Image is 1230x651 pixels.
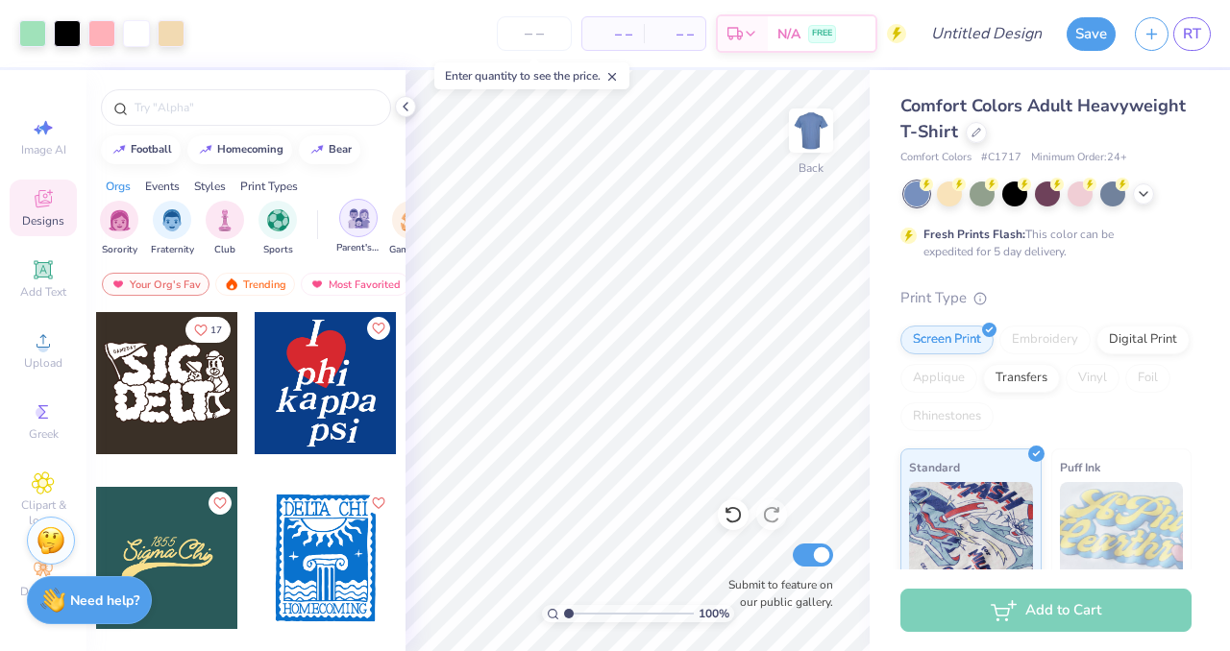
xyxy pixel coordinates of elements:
span: Clipart & logos [10,497,77,528]
button: bear [299,135,360,164]
button: filter button [206,201,244,257]
img: trend_line.gif [111,144,127,156]
div: Foil [1125,364,1170,393]
a: RT [1173,17,1211,51]
button: Save [1067,17,1116,51]
strong: Fresh Prints Flash: [923,227,1025,242]
button: Like [185,317,231,343]
span: N/A [777,24,800,44]
div: homecoming [217,144,283,155]
span: Game Day [389,243,433,257]
img: Puff Ink [1060,482,1184,578]
img: Fraternity Image [161,209,183,231]
div: Events [145,178,180,195]
input: – – [497,16,572,51]
img: trending.gif [224,277,239,291]
span: Puff Ink [1060,457,1100,477]
img: Parent's Weekend Image [348,207,370,229]
input: Untitled Design [916,14,1057,53]
img: Sorority Image [109,209,131,231]
div: Applique [900,364,977,393]
button: Like [367,492,390,515]
button: filter button [258,201,297,257]
img: Sports Image [267,209,289,231]
span: 100 % [699,605,729,622]
span: Sorority [102,243,137,257]
span: Add Text [20,284,66,300]
img: Club Image [214,209,235,231]
span: Comfort Colors [900,150,972,166]
div: filter for Game Day [389,201,433,257]
button: football [101,135,181,164]
div: bear [329,144,352,155]
span: Upload [24,355,62,371]
span: Comfort Colors Adult Heavyweight T-Shirt [900,94,1186,143]
img: trend_line.gif [309,144,325,156]
div: Print Types [240,178,298,195]
div: Digital Print [1096,325,1190,354]
span: Parent's Weekend [336,241,381,255]
span: Standard [909,457,960,477]
span: Fraternity [151,243,194,257]
img: trend_line.gif [198,144,213,156]
span: FREE [812,27,832,40]
div: Screen Print [900,325,994,354]
strong: Need help? [70,591,139,610]
div: filter for Fraternity [151,201,194,257]
span: – – [594,24,632,44]
img: Game Day Image [401,209,423,231]
img: most_fav.gif [309,277,325,291]
div: Print Type [900,287,1192,309]
img: Back [792,111,830,150]
div: filter for Parent's Weekend [336,199,381,255]
div: Vinyl [1066,364,1119,393]
button: filter button [336,201,381,257]
div: This color can be expedited for 5 day delivery. [923,226,1160,260]
span: – – [655,24,694,44]
div: filter for Sports [258,201,297,257]
span: Greek [29,426,59,442]
span: Designs [22,213,64,229]
div: Trending [215,273,295,296]
div: Your Org's Fav [102,273,209,296]
span: RT [1183,23,1201,45]
div: Rhinestones [900,402,994,431]
div: Most Favorited [301,273,409,296]
span: Club [214,243,235,257]
div: Back [799,159,824,177]
div: Orgs [106,178,131,195]
img: most_fav.gif [111,277,126,291]
button: homecoming [187,135,292,164]
div: filter for Sorority [100,201,138,257]
span: Decorate [20,584,66,599]
div: football [131,144,172,155]
label: Submit to feature on our public gallery. [718,576,833,611]
button: filter button [100,201,138,257]
span: Sports [263,243,293,257]
span: Minimum Order: 24 + [1031,150,1127,166]
button: filter button [151,201,194,257]
span: # C1717 [981,150,1021,166]
button: Like [367,317,390,340]
input: Try "Alpha" [133,98,379,117]
div: Styles [194,178,226,195]
div: filter for Club [206,201,244,257]
div: Embroidery [999,325,1091,354]
span: Image AI [21,142,66,157]
img: Standard [909,482,1033,578]
button: Like [209,492,232,515]
button: filter button [389,201,433,257]
div: Enter quantity to see the price. [434,62,629,89]
div: Transfers [983,364,1060,393]
span: 17 [210,325,222,335]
